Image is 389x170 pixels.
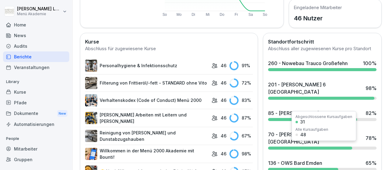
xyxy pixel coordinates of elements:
h2: Kurse [85,38,253,45]
div: Alle Kursaufgaben [295,128,328,131]
a: 85 - [PERSON_NAME]82% [266,107,379,123]
p: 46 [221,115,226,121]
p: 46 [221,80,226,86]
a: Verhaltenskodex (Code of Conduct) Menü 2000 [85,94,208,106]
div: 82 % [366,109,377,117]
text: So [163,12,167,17]
div: 72 % [229,78,253,88]
div: Dokumente [3,108,69,119]
a: Mitarbeiter [3,144,69,154]
img: mfnj94a6vgl4cypi86l5ezmw.png [85,130,97,142]
h5: Eingeladene Mitarbeiter [294,4,342,11]
div: 98 % [366,85,377,92]
p: Menü Akademie [17,12,61,16]
div: 67 % [229,131,253,141]
div: 87 % [229,113,253,123]
a: 260 - Nowebau Trauco Großefehn100% [266,57,379,74]
div: Abschluss für zugewiesene Kurse [85,45,253,52]
a: News [3,30,69,41]
div: 260 - Nowebau Trauco Großefehn [268,60,348,67]
a: 70 - [PERSON_NAME] Casino [GEOGRAPHIC_DATA]78% [266,128,379,152]
p: 46 [221,97,226,103]
div: 83 % [229,96,253,105]
text: Di [192,12,195,17]
div: 85 - [PERSON_NAME] [268,109,319,117]
a: [PERSON_NAME] Arbeiten mit Leitern und [PERSON_NAME] [85,112,208,124]
text: Sa [249,12,253,17]
a: 201 - [PERSON_NAME] 6 [GEOGRAPHIC_DATA]98% [266,78,379,102]
a: Filterung von Frittieröl/-fett - STANDARD ohne Vito [85,77,208,89]
div: 91 % [229,61,253,70]
text: Mi [206,12,210,17]
img: xh3bnih80d1pxcetv9zsuevg.png [85,148,97,160]
div: 78 % [366,134,377,142]
a: Home [3,19,69,30]
p: People [3,134,69,144]
img: hh3kvobgi93e94d22i1c6810.png [85,94,97,106]
div: Abschluss aller zugewiesenen Kurse pro Standort [268,45,377,52]
a: Berichte [3,51,69,62]
a: Pfade [3,97,69,108]
div: 201 - [PERSON_NAME] 6 [GEOGRAPHIC_DATA] [268,81,363,95]
a: Audits [3,41,69,51]
div: 136 - OWS Bard Emden [268,159,322,167]
text: Do [220,12,225,17]
img: v7bxruicv7vvt4ltkcopmkzf.png [85,112,97,124]
p: 46 [221,133,226,139]
img: tq1iwfpjw7gb8q143pboqzza.png [85,60,97,72]
div: 70 - [PERSON_NAME] Casino [GEOGRAPHIC_DATA] [268,131,363,145]
a: Willkommen in der Menü 2000 Akademie mit Bounti! [85,147,208,160]
text: Mo [177,12,182,17]
a: Gruppen [3,154,69,165]
a: DokumenteNew [3,108,69,119]
div: 98 % [229,149,253,158]
p: 46 Nutzer [294,14,342,23]
text: So [263,12,267,17]
img: lnrteyew03wyeg2dvomajll7.png [85,77,97,89]
div: 100 % [363,60,377,67]
div: Abgeschlossene Kursaufgaben [295,115,352,119]
div: 48 [300,133,306,137]
p: 46 [221,151,226,157]
div: 65 % [366,159,377,167]
div: 31 [300,120,305,124]
p: Library [3,77,69,87]
a: Personalhygiene & Infektionsschutz [85,60,208,72]
p: [PERSON_NAME] Lechler [17,6,61,12]
h2: Standortfortschritt [268,38,377,45]
div: New [57,110,67,117]
a: Veranstaltungen [3,62,69,73]
a: Automatisierungen [3,119,69,130]
a: Reinigung von [PERSON_NAME] und Dunstabzugshauben [85,130,208,142]
a: Kurse [3,87,69,97]
text: Fr [235,12,238,17]
p: 46 [221,62,226,69]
